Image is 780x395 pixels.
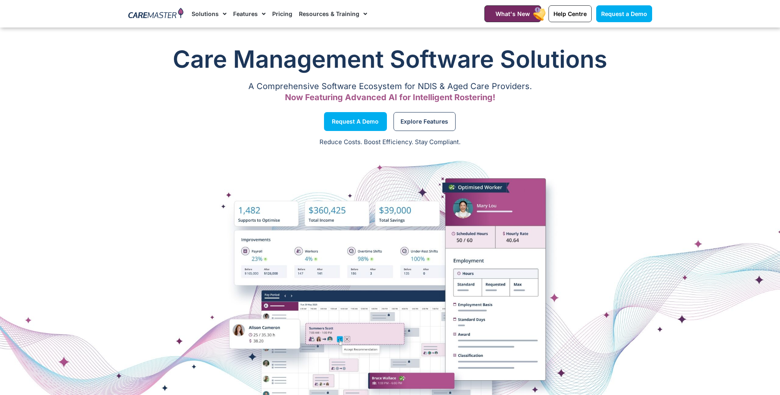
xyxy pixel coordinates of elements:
span: Request a Demo [332,119,379,124]
p: Reduce Costs. Boost Efficiency. Stay Compliant. [5,138,775,147]
p: A Comprehensive Software Ecosystem for NDIS & Aged Care Providers. [128,84,652,89]
span: Request a Demo [601,10,647,17]
h1: Care Management Software Solutions [128,43,652,76]
span: Explore Features [400,119,448,124]
a: Explore Features [393,112,456,131]
img: CareMaster Logo [128,8,184,20]
span: What's New [495,10,530,17]
span: Now Featuring Advanced AI for Intelligent Rostering! [285,92,495,102]
span: Help Centre [553,10,587,17]
a: Request a Demo [596,5,652,22]
a: Help Centre [549,5,592,22]
a: What's New [484,5,541,22]
a: Request a Demo [324,112,387,131]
